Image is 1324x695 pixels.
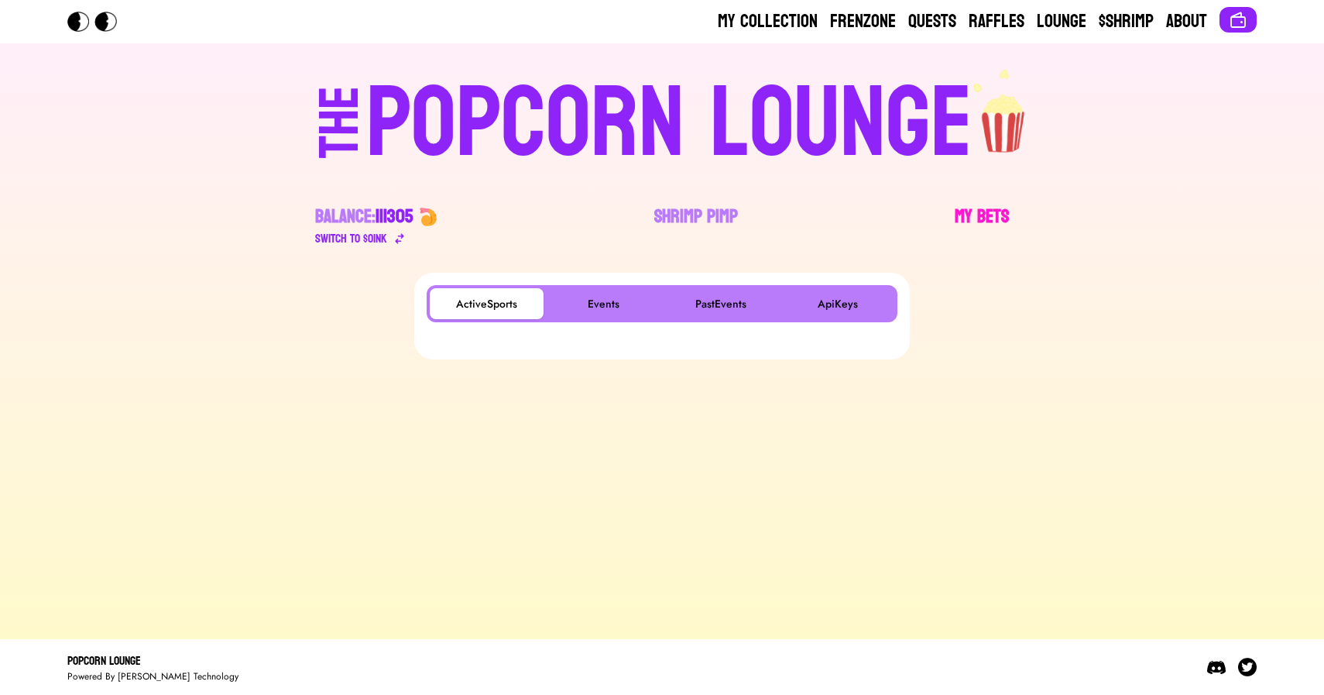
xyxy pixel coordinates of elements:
[67,670,238,683] div: Powered By [PERSON_NAME] Technology
[430,288,544,319] button: ActiveSports
[547,288,660,319] button: Events
[664,288,777,319] button: PastEvents
[830,9,896,34] a: Frenzone
[908,9,956,34] a: Quests
[419,208,437,226] img: 🍤
[67,12,129,32] img: Popcorn
[315,229,387,248] div: Switch to $ OINK
[1166,9,1207,34] a: About
[1037,9,1086,34] a: Lounge
[185,68,1139,174] a: THEPOPCORN LOUNGEpopcorn
[1229,11,1247,29] img: Connect wallet
[67,652,238,670] div: Popcorn Lounge
[780,288,894,319] button: ApiKeys
[718,9,818,34] a: My Collection
[1207,658,1226,676] img: Discord
[972,68,1036,155] img: popcorn
[366,74,972,174] div: POPCORN LOUNGE
[654,205,738,248] a: Shrimp Pimp
[955,205,1009,248] a: My Bets
[312,86,368,189] div: THE
[969,9,1024,34] a: Raffles
[315,205,413,229] div: Balance:
[376,200,413,233] span: 111305
[1238,658,1257,676] img: Twitter
[1099,9,1154,34] a: $Shrimp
